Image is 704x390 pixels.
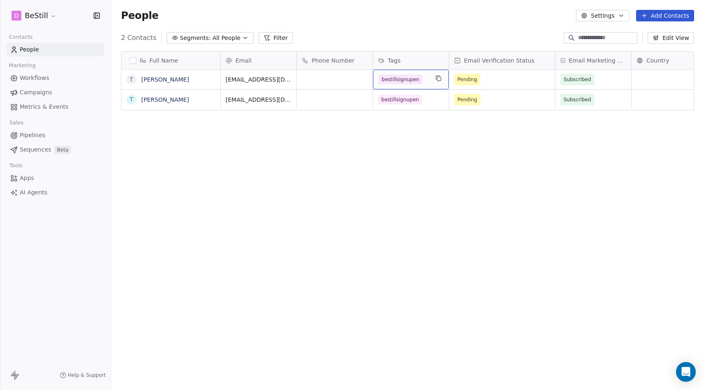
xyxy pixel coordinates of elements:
[130,95,133,104] div: T
[221,51,296,69] div: Email
[555,51,631,69] div: Email Marketing Consent
[564,96,591,104] span: Subscribed
[212,34,240,42] span: All People
[457,75,477,84] span: Pending
[7,186,104,199] a: AI Agents
[149,56,178,65] span: Full Name
[7,143,104,156] a: SequencesBeta
[226,96,291,104] span: [EMAIL_ADDRESS][DOMAIN_NAME]
[312,56,354,65] span: Phone Number
[25,10,48,21] span: BeStill
[569,56,626,65] span: Email Marketing Consent
[7,86,104,99] a: Campaigns
[259,32,293,44] button: Filter
[636,10,694,21] button: Add Contacts
[5,31,36,43] span: Contacts
[564,75,591,84] span: Subscribed
[378,95,422,105] span: bestillsignupen
[121,33,156,43] span: 2 Contacts
[20,131,45,140] span: Pipelines
[54,146,71,154] span: Beta
[297,51,373,69] div: Phone Number
[130,75,133,84] div: T
[20,88,52,97] span: Campaigns
[226,75,291,84] span: [EMAIL_ADDRESS][DOMAIN_NAME]
[121,70,221,375] div: grid
[457,96,477,104] span: Pending
[449,51,555,69] div: Email Verification Status
[235,56,252,65] span: Email
[68,372,106,378] span: Help & Support
[7,100,104,114] a: Metrics & Events
[20,145,51,154] span: Sequences
[576,10,629,21] button: Settings
[121,51,220,69] div: Full Name
[121,9,159,22] span: People
[378,75,422,84] span: bestillsignupen
[20,174,34,182] span: Apps
[646,56,669,65] span: Country
[464,56,534,65] span: Email Verification Status
[7,171,104,185] a: Apps
[676,362,696,382] div: Open Intercom Messenger
[10,9,58,23] button: DBeStill
[388,56,401,65] span: Tags
[14,12,19,20] span: D
[373,51,449,69] div: Tags
[7,128,104,142] a: Pipelines
[60,372,106,378] a: Help & Support
[20,103,68,111] span: Metrics & Events
[648,32,694,44] button: Edit View
[20,45,39,54] span: People
[7,43,104,56] a: People
[5,59,39,72] span: Marketing
[7,71,104,85] a: Workflows
[180,34,211,42] span: Segments:
[6,117,27,129] span: Sales
[141,96,189,103] a: [PERSON_NAME]
[20,74,49,82] span: Workflows
[141,76,189,83] a: [PERSON_NAME]
[20,188,47,197] span: AI Agents
[6,159,26,172] span: Tools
